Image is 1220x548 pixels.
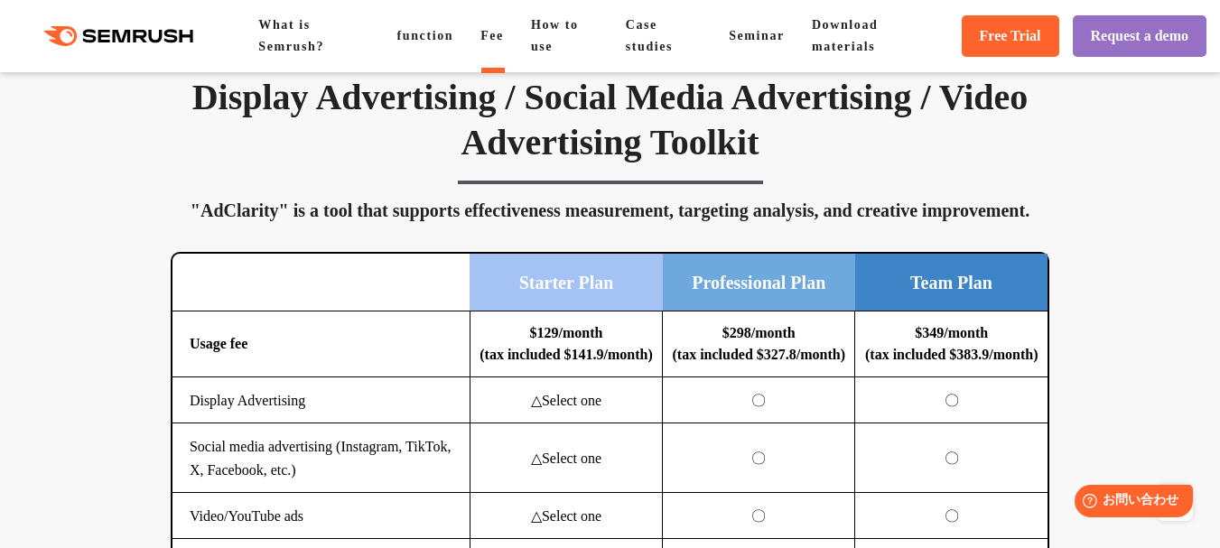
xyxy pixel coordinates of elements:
[531,450,601,466] font: △Select one
[962,15,1059,57] a: Free Trial
[812,18,878,53] a: Download materials
[531,18,579,53] a: How to use
[692,273,825,293] font: Professional Plan
[1091,28,1188,43] font: Request a demo
[191,200,1029,220] font: "AdClarity" is a tool that supports effectiveness measurement, targeting analysis, and creative i...
[1073,15,1206,57] a: Request a demo
[945,393,959,408] font: 〇
[626,18,673,53] a: Case studies
[945,508,959,524] font: 〇
[190,439,452,478] font: Social media advertising (Instagram, TikTok, X, Facebook, etc.)
[480,347,653,362] font: (tax included $141.9/month)
[672,347,845,362] font: (tax included $327.8/month)
[190,393,305,408] font: Display Advertising
[910,273,992,293] font: Team Plan
[980,28,1041,43] font: Free Trial
[480,29,504,42] a: Fee
[531,508,601,524] font: △Select one
[258,18,324,53] a: What is Semrush?
[865,347,1038,362] font: (tax included $383.9/month)
[751,450,766,466] font: 〇
[190,336,247,351] font: Usage fee
[945,450,959,466] font: 〇
[530,325,603,340] font: $129/month
[722,325,796,340] font: $298/month
[531,393,601,408] font: △Select one
[1059,478,1200,528] iframe: Help widget launcher
[729,29,785,42] a: Seminar
[751,508,766,524] font: 〇
[915,325,988,340] font: $349/month
[751,393,766,408] font: 〇
[192,77,1029,163] font: Display Advertising / Social Media Advertising / Video Advertising Toolkit
[397,29,454,42] a: function
[190,508,303,524] font: Video/YouTube ads
[519,273,614,293] font: Starter Plan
